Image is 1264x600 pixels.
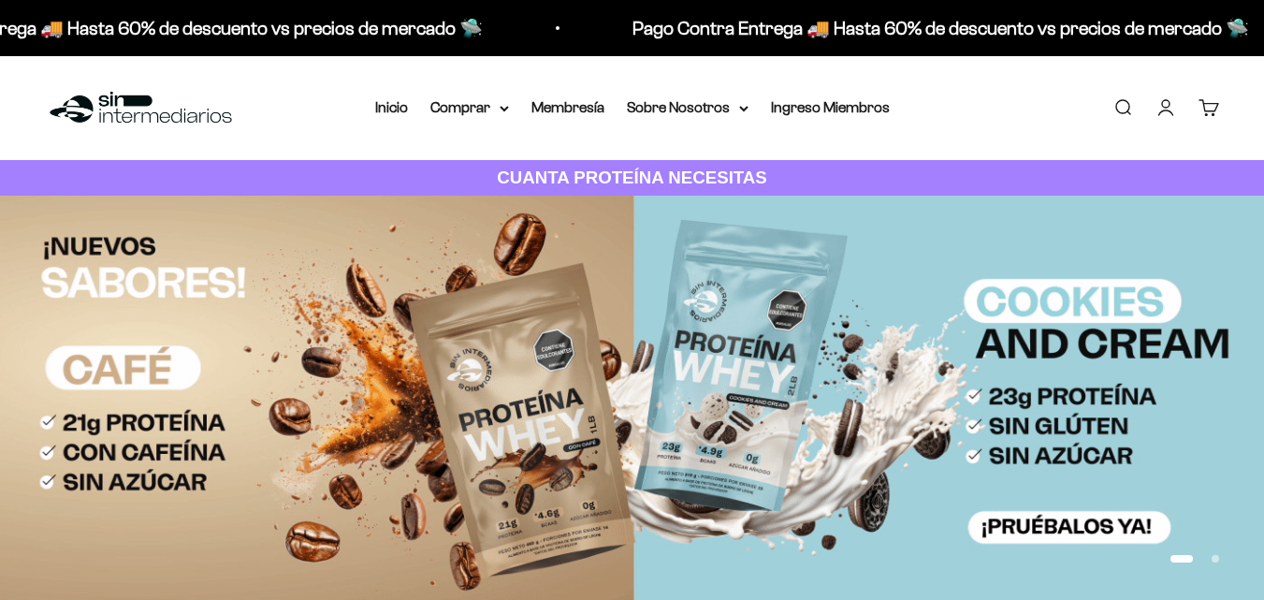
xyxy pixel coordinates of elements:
[497,168,767,187] strong: CUANTA PROTEÍNA NECESITAS
[531,99,604,115] a: Membresía
[771,99,890,115] a: Ingreso Miembros
[430,95,509,120] summary: Comprar
[375,99,408,115] a: Inicio
[627,95,748,120] summary: Sobre Nosotros
[632,13,1249,43] p: Pago Contra Entrega 🚚 Hasta 60% de descuento vs precios de mercado 🛸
